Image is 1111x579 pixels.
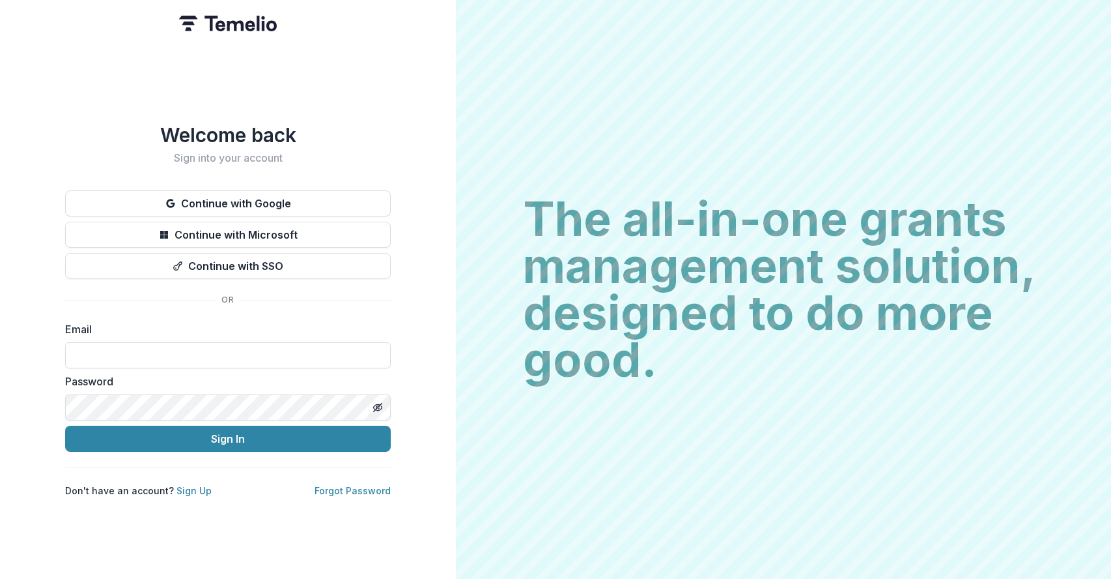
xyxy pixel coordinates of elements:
[65,253,391,279] button: Continue with SSO
[65,152,391,164] h2: Sign into your account
[367,397,388,418] button: Toggle password visibility
[65,123,391,147] h1: Welcome back
[65,426,391,452] button: Sign In
[65,484,212,497] p: Don't have an account?
[65,321,383,337] label: Email
[65,190,391,216] button: Continue with Google
[65,374,383,389] label: Password
[176,485,212,496] a: Sign Up
[315,485,391,496] a: Forgot Password
[65,222,391,248] button: Continue with Microsoft
[179,16,277,31] img: Temelio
